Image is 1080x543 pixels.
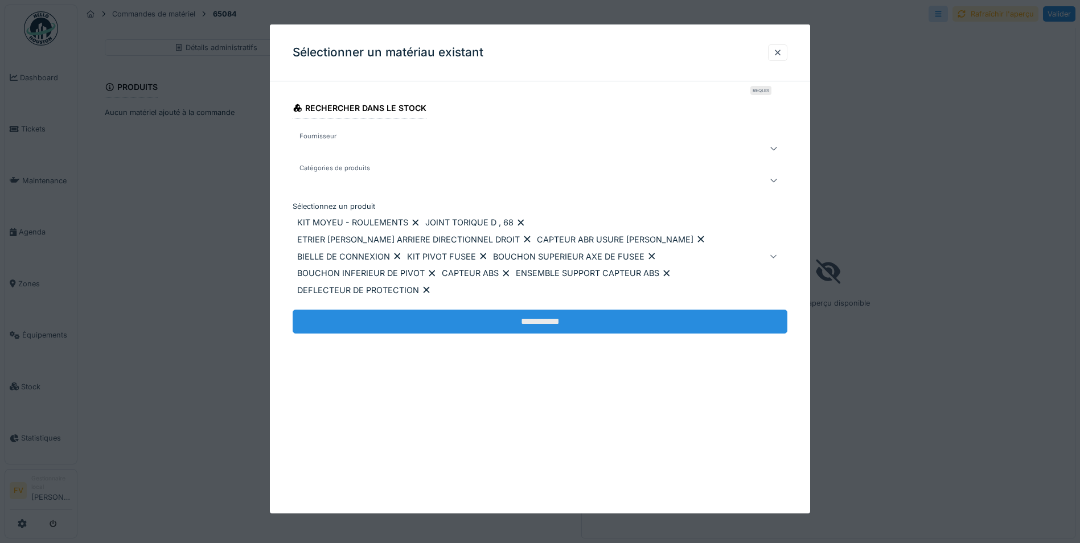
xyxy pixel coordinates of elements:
[297,216,421,229] div: KIT MOYEU - ROULEMENTS
[293,46,483,60] h3: Sélectionner un matériau existant
[297,163,372,173] label: Catégories de produits
[425,216,526,229] div: JOINT TORIQUE D , 68
[407,250,488,262] div: KIT PIVOT FUSEE
[297,131,339,141] label: Fournisseur
[293,201,375,212] label: Sélectionnez un produit
[537,233,706,246] div: CAPTEUR ABR USURE [PERSON_NAME]
[516,267,672,279] div: ENSEMBLE SUPPORT CAPTEUR ABS
[297,267,437,279] div: BOUCHON INFERIEUR DE PIVOT
[750,86,771,95] div: Requis
[297,284,432,297] div: DEFLECTEUR DE PROTECTION
[297,233,532,246] div: ETRIER [PERSON_NAME] ARRIERE DIRECTIONNEL DROIT
[442,267,511,279] div: CAPTEUR ABS
[297,250,403,262] div: BIELLE DE CONNEXION
[493,250,657,262] div: BOUCHON SUPERIEUR AXE DE FUSEE
[293,100,426,119] div: Rechercher dans le stock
